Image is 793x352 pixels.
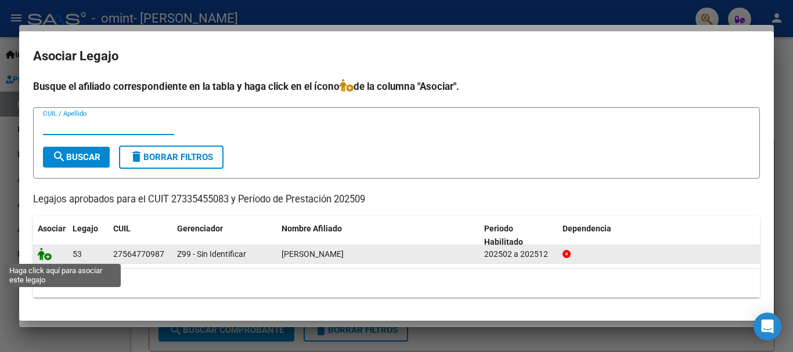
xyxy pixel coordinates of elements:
[52,152,100,162] span: Buscar
[119,146,224,169] button: Borrar Filtros
[277,216,480,255] datatable-header-cell: Nombre Afiliado
[38,224,66,233] span: Asociar
[480,216,558,255] datatable-header-cell: Periodo Habilitado
[563,224,611,233] span: Dependencia
[33,268,760,297] div: 1 registros
[177,224,223,233] span: Gerenciador
[113,248,164,261] div: 27564770987
[177,249,246,259] span: Z99 - Sin Identificar
[33,193,760,207] p: Legajos aprobados para el CUIT 27335455083 y Período de Prestación 202509
[484,248,553,261] div: 202502 a 202512
[129,152,213,162] span: Borrar Filtros
[73,249,82,259] span: 53
[282,224,342,233] span: Nombre Afiliado
[558,216,760,255] datatable-header-cell: Dependencia
[52,150,66,164] mat-icon: search
[33,45,760,67] h2: Asociar Legajo
[282,249,344,259] span: FERNANDEZ DIAZ JORGELINA VICTORIA
[33,216,68,255] datatable-header-cell: Asociar
[484,224,523,246] span: Periodo Habilitado
[754,313,781,340] div: Open Intercom Messenger
[109,216,172,255] datatable-header-cell: CUIL
[129,150,143,164] mat-icon: delete
[73,224,98,233] span: Legajo
[172,216,277,255] datatable-header-cell: Gerenciador
[113,224,131,233] span: CUIL
[33,79,760,94] h4: Busque el afiliado correspondiente en la tabla y haga click en el ícono de la columna "Asociar".
[68,216,109,255] datatable-header-cell: Legajo
[43,147,110,168] button: Buscar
